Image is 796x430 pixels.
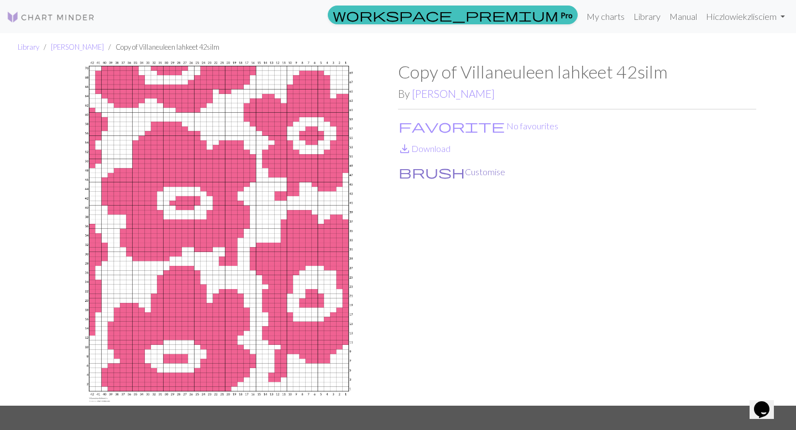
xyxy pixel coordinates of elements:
[51,43,104,51] a: [PERSON_NAME]
[40,61,398,405] img: Villaneuleen lahkeet
[398,87,756,100] h2: By
[398,61,756,82] h1: Copy of Villaneuleen lahkeet 42silm
[398,119,559,133] button: Favourite No favourites
[104,42,219,53] li: Copy of Villaneuleen lahkeet 42silm
[582,6,629,28] a: My charts
[665,6,701,28] a: Manual
[399,165,465,179] i: Customise
[328,6,578,24] a: Pro
[399,119,505,133] i: Favourite
[399,118,505,134] span: favorite
[750,386,785,419] iframe: chat widget
[398,165,506,179] button: CustomiseCustomise
[398,143,451,154] a: DownloadDownload
[333,7,558,23] span: workspace_premium
[701,6,789,28] a: Hiczlowiekzlisciem
[629,6,665,28] a: Library
[398,142,411,155] i: Download
[7,11,95,24] img: Logo
[398,141,411,156] span: save_alt
[412,87,495,100] a: [PERSON_NAME]
[18,43,39,51] a: Library
[399,164,465,180] span: brush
